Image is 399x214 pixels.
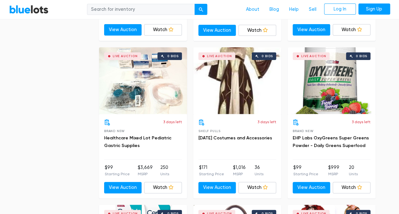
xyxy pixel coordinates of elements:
[333,24,370,36] a: Watch
[144,24,182,36] a: Watch
[233,164,246,177] li: $1,016
[333,182,370,193] a: Watch
[349,164,358,177] li: 20
[104,182,142,193] a: View Auction
[356,55,367,58] div: 0 bids
[293,135,369,148] a: EHP Labs OxyGreens Super Greens Powder - Daily Greens Superfood
[193,47,281,114] a: Live Auction 0 bids
[198,135,272,141] a: [DATE] Costumes and Accessories
[304,3,322,16] a: Sell
[104,24,142,36] a: View Auction
[198,25,236,36] a: View Auction
[104,135,171,148] a: Healthcare Mixed Lot Pediatric Gastric Supplies
[160,171,169,177] p: Units
[137,171,152,177] p: MSRP
[255,171,263,177] p: Units
[144,182,182,193] a: Watch
[113,55,138,58] div: Live Auction
[238,182,276,193] a: Watch
[358,3,390,15] a: Sign Up
[241,3,264,16] a: About
[328,164,339,177] li: $999
[328,171,339,177] p: MSRP
[293,171,318,177] p: Starting Price
[255,164,263,177] li: 36
[288,47,376,114] a: Live Auction 0 bids
[352,119,370,125] p: 3 days left
[293,182,330,193] a: View Auction
[87,4,195,15] input: Search for inventory
[349,171,358,177] p: Units
[9,5,49,14] a: BlueLots
[198,182,236,193] a: View Auction
[301,55,326,58] div: Live Auction
[160,164,169,177] li: 250
[105,171,130,177] p: Starting Price
[99,47,187,114] a: Live Auction 0 bids
[293,24,330,36] a: View Auction
[199,171,224,177] p: Starting Price
[257,119,276,125] p: 3 days left
[199,164,224,177] li: $171
[293,164,318,177] li: $99
[262,55,273,58] div: 0 bids
[284,3,304,16] a: Help
[137,164,152,177] li: $3,669
[233,171,246,177] p: MSRP
[198,129,221,133] span: Shelf Pulls
[163,119,182,125] p: 3 days left
[293,129,313,133] span: Brand New
[167,55,179,58] div: 0 bids
[324,3,356,15] a: Log In
[105,164,130,177] li: $99
[207,55,232,58] div: Live Auction
[238,25,276,36] a: Watch
[264,3,284,16] a: Blog
[104,129,125,133] span: Brand New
